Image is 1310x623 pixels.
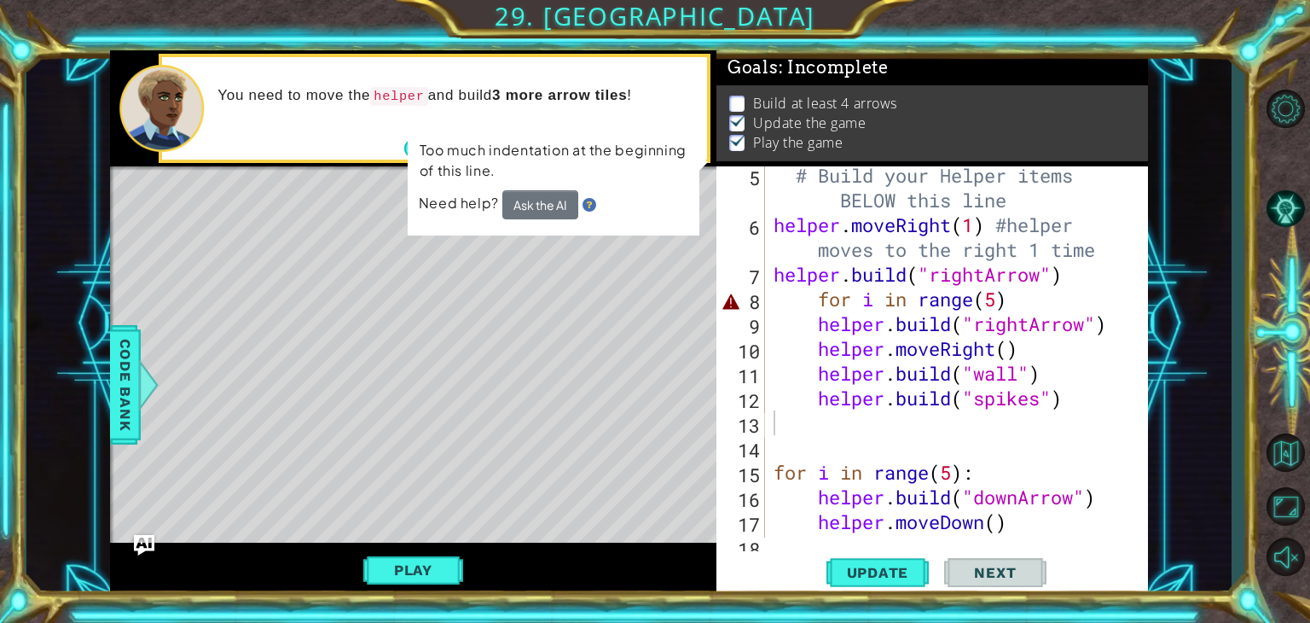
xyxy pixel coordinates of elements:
[583,198,596,212] img: Hint
[720,314,765,339] div: 9
[419,195,502,213] span: Need help?
[134,535,154,556] button: Ask AI
[1261,86,1310,131] button: Level Options
[826,551,929,595] button: Update
[1261,534,1310,579] button: Unmute
[720,339,765,364] div: 10
[420,140,687,181] p: Too much indentation at the beginning of this line.
[720,388,765,413] div: 12
[957,564,1033,581] span: Next
[720,537,765,562] div: 18
[720,413,765,438] div: 13
[830,564,926,581] span: Update
[492,87,627,103] strong: 3 more arrow tiles
[1261,187,1310,232] button: AI Hint
[729,133,746,147] img: Check mark for checkbox
[727,57,889,79] span: Goals
[502,190,578,219] button: Ask the AI
[112,333,139,437] span: Code Bank
[720,463,765,487] div: 15
[1261,425,1310,481] a: Back to Map
[404,139,438,158] button: Back
[720,289,765,314] div: 8
[363,554,463,586] button: Play
[720,265,765,289] div: 7
[720,215,765,265] div: 6
[944,551,1046,595] button: Next
[729,114,746,127] img: Check mark for checkbox
[1261,428,1310,477] button: Back to Map
[720,364,765,388] div: 11
[720,487,765,512] div: 16
[753,114,866,132] p: Update the game
[753,94,897,113] p: Build at least 4 arrows
[720,438,765,463] div: 14
[720,512,765,537] div: 17
[370,87,427,106] code: helper
[217,86,695,106] p: You need to move the and build !
[779,57,889,78] span: : Incomplete
[720,166,765,215] div: 5
[753,133,843,152] p: Play the game
[1261,484,1310,529] button: Maximize Browser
